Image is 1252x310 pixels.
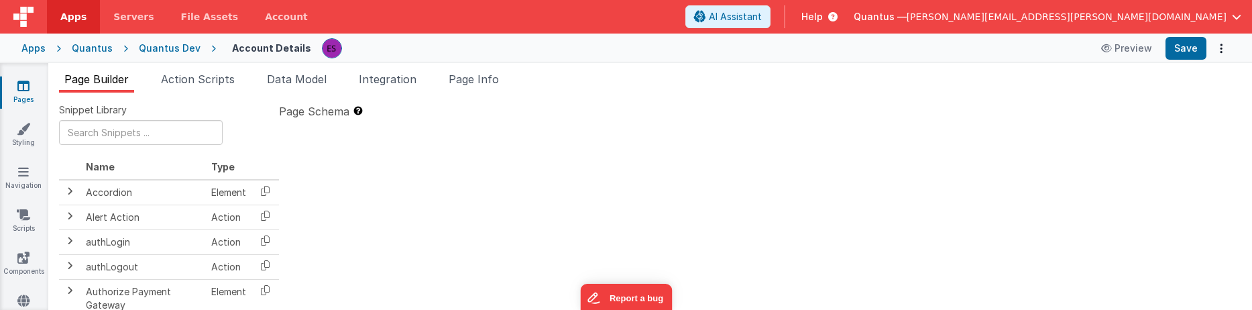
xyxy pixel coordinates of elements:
td: Action [206,205,251,229]
span: Page Info [449,72,499,86]
span: Quantus — [854,10,907,23]
span: AI Assistant [709,10,762,23]
td: Action [206,229,251,254]
span: Help [801,10,823,23]
div: Apps [21,42,46,55]
button: Quantus — [PERSON_NAME][EMAIL_ADDRESS][PERSON_NAME][DOMAIN_NAME] [854,10,1241,23]
span: Apps [60,10,87,23]
div: Quantus Dev [139,42,201,55]
td: authLogin [80,229,206,254]
span: Page Schema [279,103,349,119]
td: Alert Action [80,205,206,229]
td: Element [206,180,251,205]
button: Preview [1093,38,1160,59]
span: Name [86,161,115,172]
button: Options [1212,39,1231,58]
input: Search Snippets ... [59,120,223,145]
span: [PERSON_NAME][EMAIL_ADDRESS][PERSON_NAME][DOMAIN_NAME] [907,10,1227,23]
span: Page Builder [64,72,129,86]
span: Type [211,161,235,172]
span: Data Model [267,72,327,86]
button: AI Assistant [685,5,771,28]
td: Accordion [80,180,206,205]
span: Servers [113,10,154,23]
span: Integration [359,72,416,86]
h4: Account Details [232,43,311,53]
button: Save [1165,37,1206,60]
div: Quantus [72,42,113,55]
span: Action Scripts [161,72,235,86]
span: File Assets [181,10,239,23]
td: Action [206,254,251,279]
span: Snippet Library [59,103,127,117]
td: authLogout [80,254,206,279]
img: 2445f8d87038429357ee99e9bdfcd63a [323,39,341,58]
